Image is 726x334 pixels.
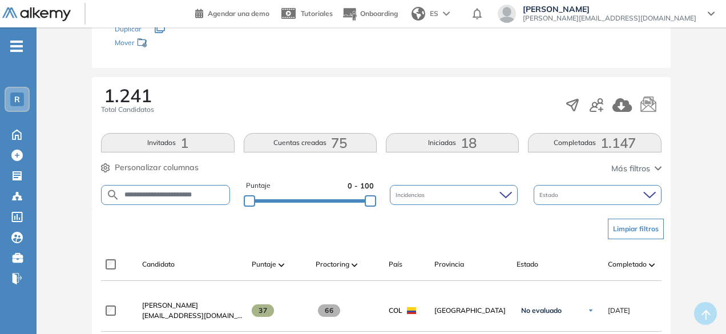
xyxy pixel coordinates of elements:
span: Completado [608,259,647,269]
img: arrow [443,11,450,16]
span: [GEOGRAPHIC_DATA] [434,305,507,316]
button: Completadas1.147 [528,133,661,152]
span: [PERSON_NAME] [142,301,198,309]
span: ES [430,9,438,19]
span: Personalizar columnas [115,162,199,174]
span: Provincia [434,259,464,269]
span: R [14,95,20,104]
span: Tutoriales [301,9,333,18]
span: 66 [318,304,340,317]
span: Más filtros [611,163,650,175]
span: COL [389,305,402,316]
span: No evaluado [521,306,562,315]
img: SEARCH_ALT [106,188,120,202]
button: Personalizar columnas [101,162,199,174]
a: [PERSON_NAME] [142,300,243,311]
span: Estado [539,191,560,199]
button: Cuentas creadas75 [244,133,377,152]
button: Invitados1 [101,133,234,152]
button: Iniciadas18 [386,133,519,152]
div: Incidencias [390,185,518,205]
span: Candidato [142,259,175,269]
span: Agendar una demo [208,9,269,18]
span: [PERSON_NAME] [523,5,696,14]
span: 0 - 100 [348,180,374,191]
span: Proctoring [316,259,349,269]
img: [missing "en.ARROW_ALT" translation] [279,263,284,267]
span: [PERSON_NAME][EMAIL_ADDRESS][DOMAIN_NAME] [523,14,696,23]
span: [DATE] [608,305,630,316]
img: COL [407,307,416,314]
i: - [10,45,23,47]
span: Duplicar [115,25,141,33]
span: Onboarding [360,9,398,18]
span: 1.241 [104,86,152,104]
span: Puntaje [246,180,271,191]
img: [missing "en.ARROW_ALT" translation] [649,263,655,267]
span: [EMAIL_ADDRESS][DOMAIN_NAME] [142,311,243,321]
div: Estado [534,185,662,205]
span: Estado [517,259,538,269]
button: Más filtros [611,163,662,175]
div: Mover [115,33,229,54]
span: Incidencias [396,191,427,199]
img: Ícono de flecha [587,307,594,314]
button: Limpiar filtros [608,219,664,239]
button: Onboarding [342,2,398,26]
span: 37 [252,304,274,317]
a: Agendar una demo [195,6,269,19]
span: País [389,259,402,269]
span: Total Candidatos [101,104,154,115]
img: Logo [2,7,71,22]
img: [missing "en.ARROW_ALT" translation] [352,263,357,267]
span: Puntaje [252,259,276,269]
img: world [412,7,425,21]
